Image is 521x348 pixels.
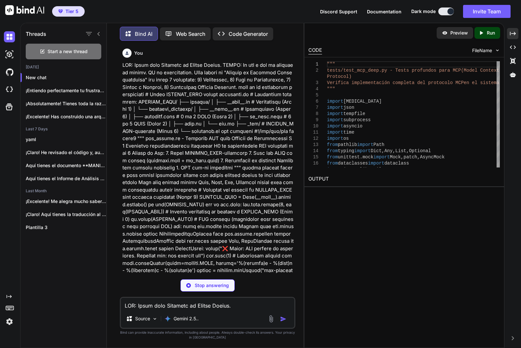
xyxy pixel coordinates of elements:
span: import [373,154,390,160]
span: , [393,148,395,153]
span: import [327,136,343,141]
img: attachment [267,315,275,323]
span: Dict [371,148,382,153]
span: from [327,142,338,147]
div: 13 [308,142,318,148]
p: New chat [26,74,106,81]
h2: Last 7 Days [21,126,106,132]
span: import [327,167,343,172]
span: tempfile [343,111,365,116]
div: 10 [308,123,318,129]
span: AsyncMock [420,154,445,160]
p: Aquí tienes el Informe de Análisis Arquitectónico... [26,175,106,182]
span: Optional [409,148,431,153]
span: import [354,148,371,153]
span: Start a new thread [48,48,88,55]
p: Bind can provide inaccurate information, including about people. Always double-check its answers.... [120,330,295,340]
button: premiumTier 5 [52,6,85,17]
span: patch [403,154,417,160]
span: en el sistema [464,80,499,85]
div: 1 [308,61,318,67]
span: Verifica implementación completa del protocolo MCP [327,80,464,85]
span: import [327,130,343,135]
div: 9 [308,117,318,123]
span: Protocol) [327,74,352,79]
span: asyncio [343,123,362,129]
span: """ [327,86,335,92]
div: 16 [308,160,318,167]
span: import [327,117,343,123]
button: Documentation [367,8,401,15]
button: Discord Support [320,8,357,15]
span: , [382,148,384,153]
span: time [343,130,354,135]
img: darkAi-studio [4,49,15,60]
span: tests/test_mcp_deep.py - Tests profundos para MCP [327,68,461,73]
span: json [343,105,354,110]
span: pathlib [338,142,357,147]
p: Web Search [176,30,205,38]
h1: Threads [26,30,46,38]
div: 15 [308,154,318,160]
img: cloudideIcon [4,84,15,95]
img: githubDark [4,66,15,78]
div: 2 [308,67,318,74]
span: importlib.util [343,167,382,172]
p: ¡Claro! Aquí tienes la traducción al inglés... [26,211,106,218]
span: Discord Support [320,9,357,14]
span: import [327,111,343,116]
span: import [327,123,343,129]
span: import [327,105,343,110]
p: ¡Entiendo perfectamente tu frustración! ... [26,87,106,94]
span: Any [385,148,393,153]
p: Bind AI [135,30,152,38]
p: ¡Absolutamente! Tienes toda la razón. Mi... [26,100,106,107]
p: Plantilla 3 [26,224,106,231]
span: import [357,142,373,147]
div: 7 [308,105,318,111]
div: 6 [308,98,318,105]
p: Aquí tienes el documento **MANIFIESTO YAML v2.0**... [26,162,106,169]
img: premium [58,9,63,13]
span: import [368,161,384,166]
span: FileName [472,47,492,54]
p: Run [487,30,495,36]
span: , [401,154,403,160]
span: dataclass [384,161,409,166]
span: from [327,148,338,153]
p: Stop answering [195,282,229,289]
span: import [327,99,343,104]
button: Invite Team [463,5,511,18]
p: Source [135,315,150,322]
p: ¡Excelente! Has construido una arquitect... [26,113,106,120]
div: 4 [308,86,318,92]
img: Pick Models [152,316,158,322]
span: Dark mode [411,8,436,15]
p: ¡Excelente! Me alegra mucho saber que ya... [26,198,106,205]
span: Path [373,142,385,147]
p: yaml [26,136,106,143]
p: Gemini 2.5.. [174,315,199,322]
span: (Model Context [461,68,500,73]
p: Code Generator [229,30,268,38]
img: icon [280,316,287,322]
h6: You [134,50,143,56]
span: List [395,148,406,153]
span: , [417,154,420,160]
img: preview [442,30,448,36]
p: ¡Claro! He revisado el código y, aunque... [26,149,106,156]
div: 11 [308,129,318,136]
img: darkChat [4,31,15,42]
span: Documentation [367,9,401,14]
p: Preview [450,30,468,36]
span: os [343,136,349,141]
span: from [327,154,338,160]
div: 5 [308,92,318,98]
span: subprocess [343,117,371,123]
div: 14 [308,148,318,154]
img: Gemini 2.5 flash [164,315,171,322]
span: typing [338,148,354,153]
h2: OUTPUT [304,171,504,187]
img: settings [4,316,15,327]
div: CODE [308,47,322,54]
